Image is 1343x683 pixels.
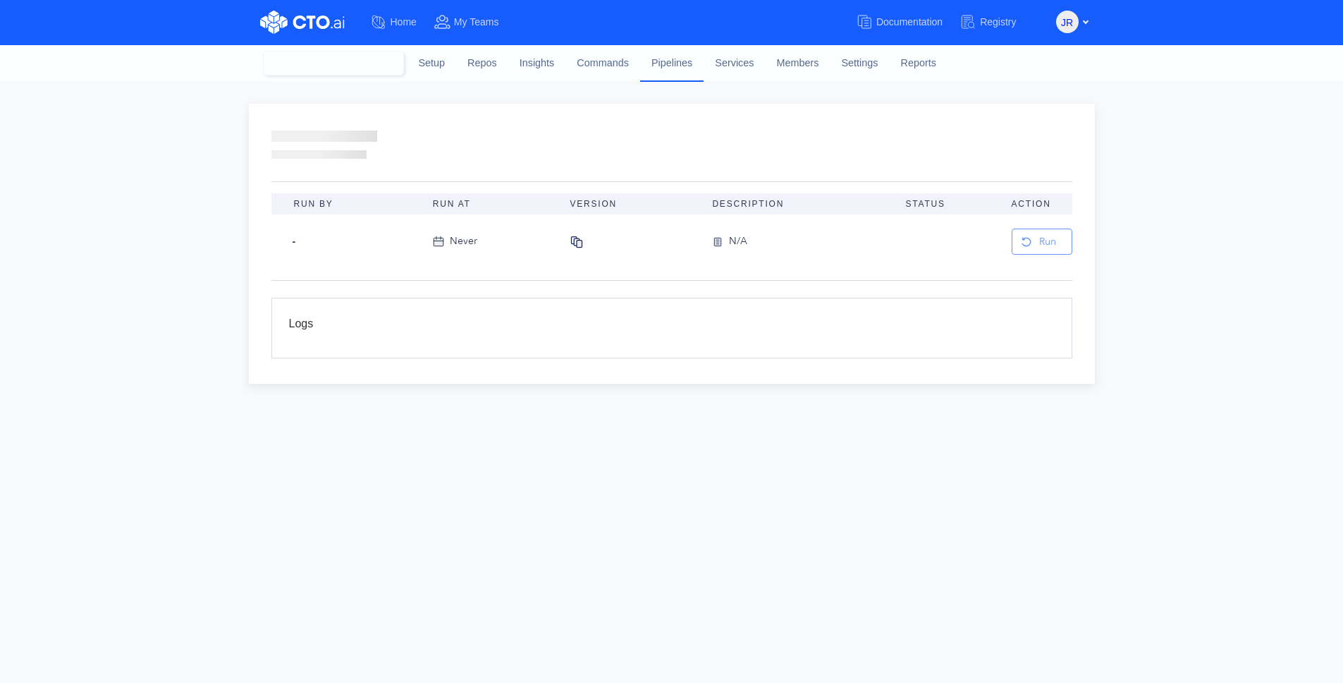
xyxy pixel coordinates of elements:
[450,234,477,249] div: Never
[370,9,434,35] a: Home
[454,16,499,28] span: My Teams
[712,234,729,250] img: version-icon
[271,193,422,214] th: Run By
[704,44,765,83] a: Services
[391,16,417,28] span: Home
[1056,11,1079,33] button: JR
[422,193,559,214] th: Run At
[959,9,1033,35] a: Registry
[830,44,889,83] a: Settings
[271,214,422,269] td: -
[456,44,508,83] a: Repos
[895,193,1000,214] th: Status
[701,193,894,214] th: Description
[856,9,959,35] a: Documentation
[260,11,345,34] img: CTO.ai Logo
[289,315,1055,341] div: Logs
[565,44,640,83] a: Commands
[889,44,947,83] a: Reports
[407,44,457,83] a: Setup
[508,44,566,83] a: Insights
[766,44,830,83] a: Members
[1012,229,1072,255] button: Run
[558,193,701,214] th: Version
[640,44,704,81] a: Pipelines
[1000,193,1072,214] th: Action
[1061,11,1073,34] span: JR
[876,16,943,28] span: Documentation
[980,16,1016,28] span: Registry
[729,234,747,250] div: N/A
[434,9,516,35] a: My Teams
